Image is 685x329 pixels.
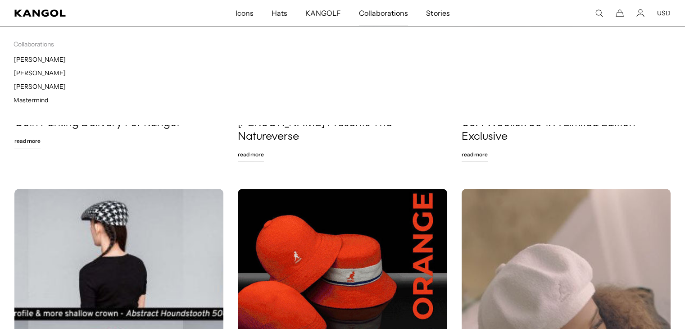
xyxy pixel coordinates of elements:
[14,69,66,77] a: [PERSON_NAME]
[14,9,156,17] a: Kangol
[657,9,671,17] button: USD
[595,9,603,17] summary: Search here
[238,147,264,162] a: Read More
[238,117,447,144] a: [PERSON_NAME] Presents The Natureverse
[14,40,343,48] p: Collaborations
[14,55,66,64] a: [PERSON_NAME]
[14,82,66,91] a: [PERSON_NAME]
[14,134,41,148] a: Read More
[14,96,48,104] a: Mastermind
[462,147,488,162] a: Read More
[616,9,624,17] button: Cart
[636,9,644,17] a: Account
[462,117,671,144] a: USA Woollux 504: A Limited Edition Exclusive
